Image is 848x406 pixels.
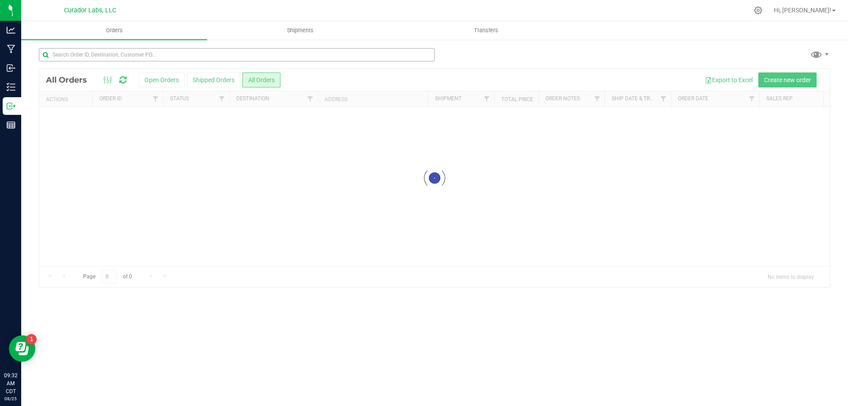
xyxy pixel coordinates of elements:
[94,27,135,34] span: Orders
[26,334,37,345] iframe: Resource center unread badge
[393,21,579,40] a: Transfers
[7,121,15,129] inline-svg: Reports
[462,27,510,34] span: Transfers
[207,21,393,40] a: Shipments
[7,64,15,72] inline-svg: Inbound
[275,27,326,34] span: Shipments
[4,395,17,402] p: 08/25
[774,7,831,14] span: Hi, [PERSON_NAME]!
[7,45,15,53] inline-svg: Manufacturing
[64,7,116,14] span: Curador Labs, LLC
[7,102,15,110] inline-svg: Outbound
[9,335,35,362] iframe: Resource center
[7,26,15,34] inline-svg: Analytics
[753,6,764,15] div: Manage settings
[21,21,207,40] a: Orders
[4,372,17,395] p: 09:32 AM CDT
[39,48,435,61] input: Search Order ID, Destination, Customer PO...
[7,83,15,91] inline-svg: Inventory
